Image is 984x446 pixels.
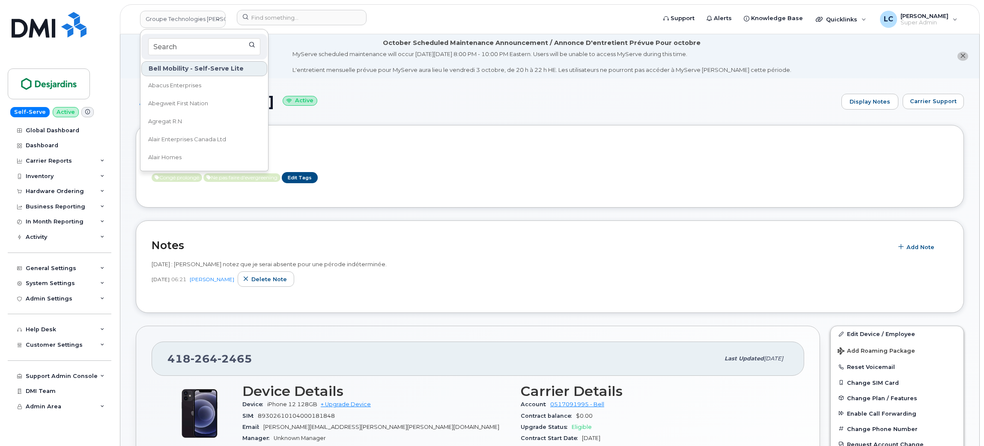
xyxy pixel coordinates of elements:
[521,435,582,441] span: Contract Start Date
[152,239,889,252] h2: Notes
[283,96,317,106] small: Active
[141,95,267,112] a: Abegweit First Nation
[282,172,318,183] a: Edit Tags
[725,355,764,362] span: Last updated
[521,384,789,399] h3: Carrier Details
[148,117,182,126] span: Agregat R.N
[521,401,550,407] span: Account
[383,39,701,48] div: October Scheduled Maintenance Announcement / Annonce D'entretient Prévue Pour octobre
[242,384,510,399] h3: Device Details
[521,413,576,419] span: Contract balance
[141,113,267,130] a: Agregat R.N
[148,38,260,55] input: Search
[906,243,934,251] span: Add Note
[910,97,957,105] span: Carrier Support
[141,149,267,166] a: Alair Homes
[242,424,263,430] span: Email
[203,173,280,182] span: Active
[238,271,294,287] button: Delete note
[136,94,837,109] h1: [PERSON_NAME]
[148,135,226,144] span: Alair Enterprises Canada Ltd
[847,410,916,416] span: Enable Call Forwarding
[152,173,202,182] span: Active
[550,401,604,407] a: 0517091995 - Bell
[171,276,186,283] span: 06:21
[903,94,964,109] button: Carrier Support
[148,153,182,162] span: Alair Homes
[141,77,267,94] a: Abacus Enterprises
[190,276,234,282] a: [PERSON_NAME]
[572,424,592,430] span: Eligible
[167,352,252,365] span: 418
[831,342,963,359] button: Add Roaming Package
[174,388,225,439] img: iPhone_12.jpg
[582,435,600,441] span: [DATE]
[263,424,499,430] span: [PERSON_NAME][EMAIL_ADDRESS][PERSON_NAME][PERSON_NAME][DOMAIN_NAME]
[267,401,317,407] span: iPhone 12 128GB
[838,348,915,356] span: Add Roaming Package
[148,81,201,90] span: Abacus Enterprises
[292,50,791,74] div: MyServe scheduled maintenance will occur [DATE][DATE] 8:00 PM - 10:00 PM Eastern. Users will be u...
[274,435,326,441] span: Unknown Manager
[251,275,287,283] span: Delete note
[831,359,963,375] button: Reset Voicemail
[521,424,572,430] span: Upgrade Status
[831,375,963,390] button: Change SIM Card
[893,240,942,255] button: Add Note
[764,355,783,362] span: [DATE]
[321,401,371,407] a: + Upgrade Device
[141,61,267,76] div: Bell Mobility - Self-Serve Lite
[191,352,218,365] span: 264
[152,261,387,268] span: [DATE] : [PERSON_NAME] notez que je serai absente pour une pérode indéterminée.
[831,326,963,342] a: Edit Device / Employee
[576,413,593,419] span: $0.00
[152,276,170,283] span: [DATE]
[847,395,917,401] span: Change Plan / Features
[258,413,335,419] span: 89302610104000181848
[831,390,963,406] button: Change Plan / Features
[141,167,267,184] a: [PERSON_NAME]
[242,413,258,419] span: SIM
[841,94,898,110] a: Display Notes
[242,401,267,407] span: Device
[218,352,252,365] span: 2465
[148,99,208,108] span: Abegweit First Nation
[141,131,267,148] a: Alair Enterprises Canada Ltd
[831,421,963,437] button: Change Phone Number
[957,52,968,61] button: close notification
[831,406,963,421] button: Enable Call Forwarding
[242,435,274,441] span: Manager
[152,158,948,168] h3: Tags List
